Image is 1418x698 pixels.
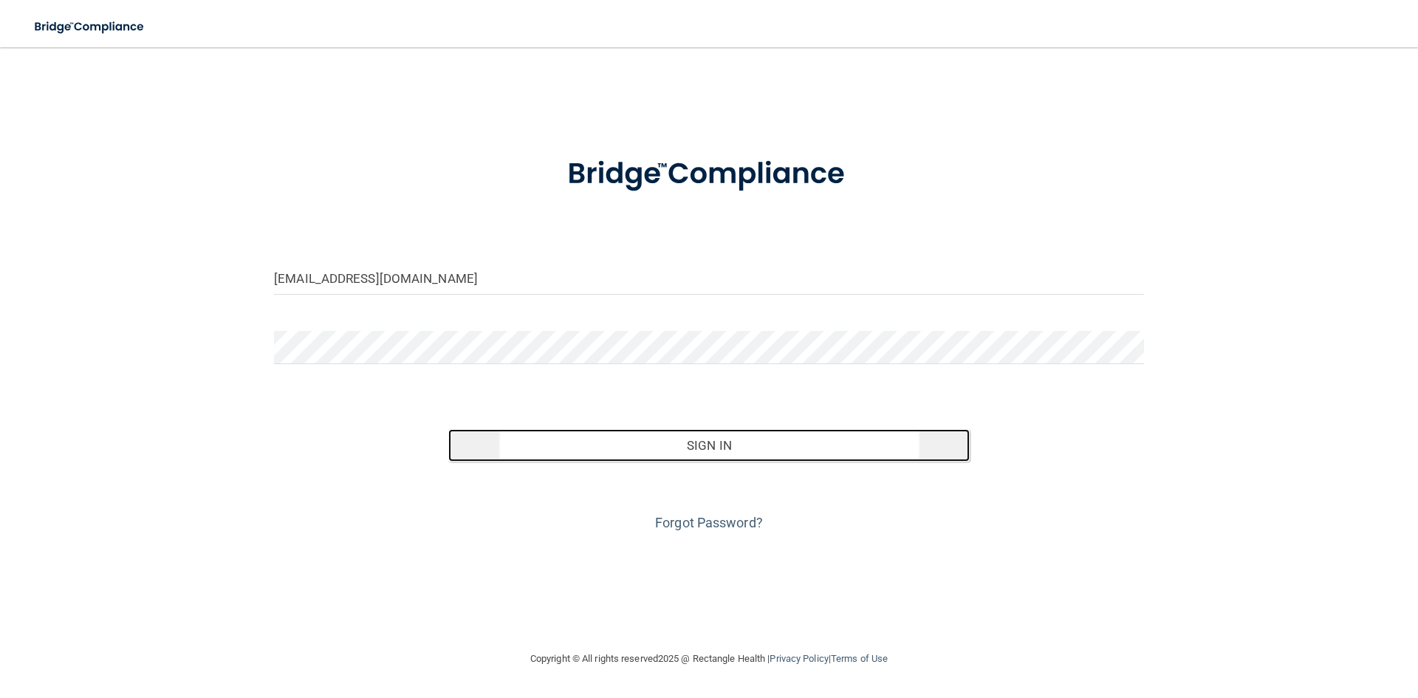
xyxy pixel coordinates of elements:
[22,12,158,42] img: bridge_compliance_login_screen.278c3ca4.svg
[439,635,979,682] div: Copyright © All rights reserved 2025 @ Rectangle Health | |
[655,515,763,530] a: Forgot Password?
[448,429,970,462] button: Sign In
[770,653,828,664] a: Privacy Policy
[831,653,888,664] a: Terms of Use
[274,261,1144,295] input: Email
[537,136,881,213] img: bridge_compliance_login_screen.278c3ca4.svg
